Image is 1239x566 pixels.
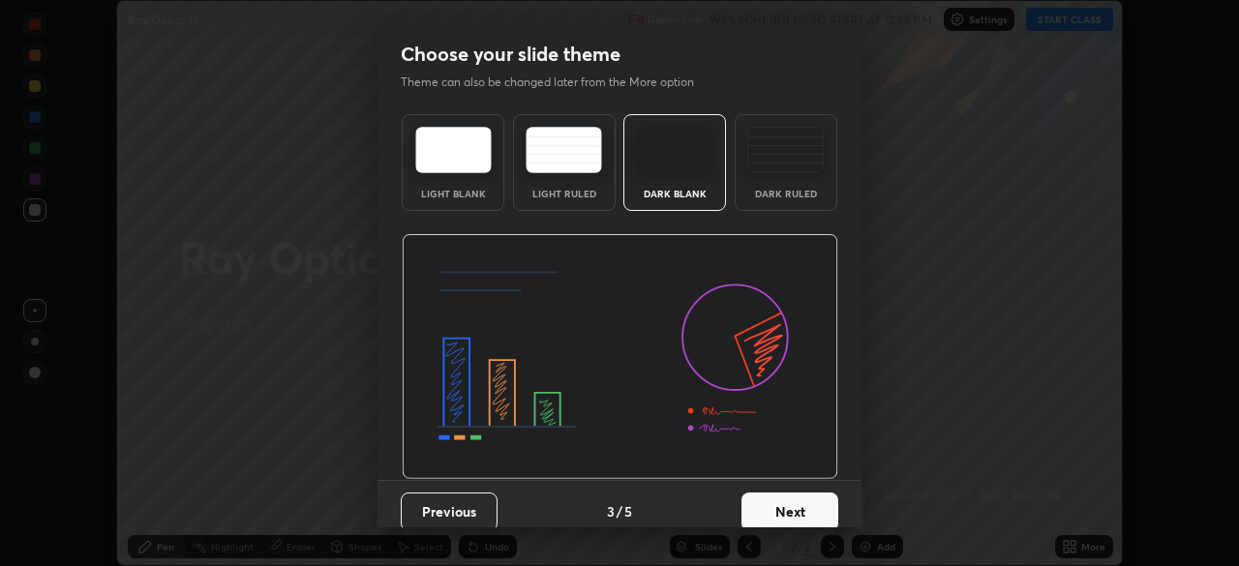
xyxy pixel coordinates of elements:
img: lightRuledTheme.5fabf969.svg [526,127,602,173]
h4: / [617,501,622,521]
img: darkThemeBanner.d06ce4a2.svg [402,234,838,480]
h2: Choose your slide theme [401,42,620,67]
div: Dark Blank [636,189,713,198]
h4: 5 [624,501,632,521]
p: Theme can also be changed later from the More option [401,74,714,91]
img: darkRuledTheme.de295e13.svg [747,127,824,173]
button: Previous [401,492,498,531]
img: darkTheme.f0cc69e5.svg [637,127,713,173]
div: Light Ruled [526,189,603,198]
button: Next [741,492,838,531]
div: Dark Ruled [747,189,825,198]
div: Light Blank [414,189,492,198]
h4: 3 [607,501,615,521]
img: lightTheme.e5ed3b09.svg [415,127,492,173]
